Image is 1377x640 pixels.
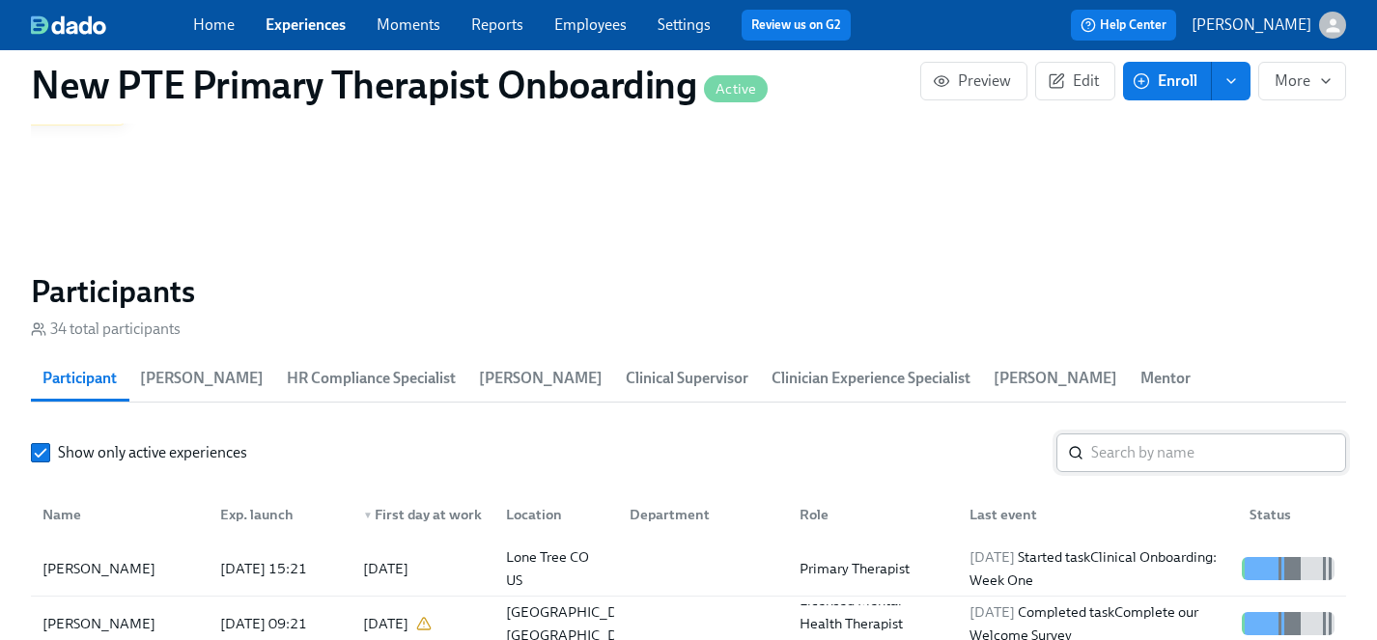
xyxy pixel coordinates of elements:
[1123,62,1212,100] button: Enroll
[994,365,1117,392] span: [PERSON_NAME]
[1242,503,1342,526] div: Status
[1081,15,1166,35] span: Help Center
[658,15,711,34] a: Settings
[471,15,523,34] a: Reports
[970,548,1015,566] span: [DATE]
[1275,71,1330,91] span: More
[31,542,1346,597] div: [PERSON_NAME][DATE] 15:21[DATE]Lone Tree CO USPrimary Therapist[DATE] Started taskClinical Onboar...
[212,612,348,635] div: [DATE] 09:21
[35,612,205,635] div: [PERSON_NAME]
[751,15,841,35] a: Review us on G2
[355,503,491,526] div: First day at work
[1052,71,1099,91] span: Edit
[31,62,768,108] h1: New PTE Primary Therapist Onboarding
[479,365,603,392] span: [PERSON_NAME]
[205,495,348,534] div: Exp. launch
[626,365,748,392] span: Clinical Supervisor
[962,503,1234,526] div: Last event
[193,15,235,34] a: Home
[784,495,954,534] div: Role
[792,503,954,526] div: Role
[31,272,1346,311] h2: Participants
[937,71,1011,91] span: Preview
[212,503,348,526] div: Exp. launch
[920,62,1027,100] button: Preview
[970,603,1015,621] span: [DATE]
[31,15,106,35] img: dado
[1258,62,1346,100] button: More
[58,442,247,463] span: Show only active experiences
[140,365,264,392] span: [PERSON_NAME]
[962,545,1234,592] div: Started task Clinical Onboarding: Week One
[377,15,440,34] a: Moments
[742,10,851,41] button: Review us on G2
[498,545,614,592] div: Lone Tree CO US
[1137,71,1197,91] span: Enroll
[212,557,348,580] div: [DATE] 15:21
[1035,62,1115,100] button: Edit
[1192,12,1346,39] button: [PERSON_NAME]
[614,495,784,534] div: Department
[792,557,954,580] div: Primary Therapist
[363,557,408,580] div: [DATE]
[772,365,970,392] span: Clinician Experience Specialist
[498,503,614,526] div: Location
[363,612,408,635] div: [DATE]
[1091,433,1346,472] input: Search by name
[954,495,1234,534] div: Last event
[554,15,627,34] a: Employees
[1192,14,1311,36] p: [PERSON_NAME]
[704,82,768,97] span: Active
[1234,495,1342,534] div: Status
[31,319,181,340] div: 34 total participants
[35,495,205,534] div: Name
[42,365,117,392] span: Participant
[348,495,491,534] div: ▼First day at work
[35,503,205,526] div: Name
[363,511,373,520] span: ▼
[416,616,432,631] svg: This date applies to this experience only. It differs from the user's profile (2025/09/16).
[1071,10,1176,41] button: Help Center
[622,503,784,526] div: Department
[266,15,346,34] a: Experiences
[31,15,193,35] a: dado
[35,557,205,580] div: [PERSON_NAME]
[1140,365,1191,392] span: Mentor
[287,365,456,392] span: HR Compliance Specialist
[491,495,614,534] div: Location
[1212,62,1251,100] button: enroll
